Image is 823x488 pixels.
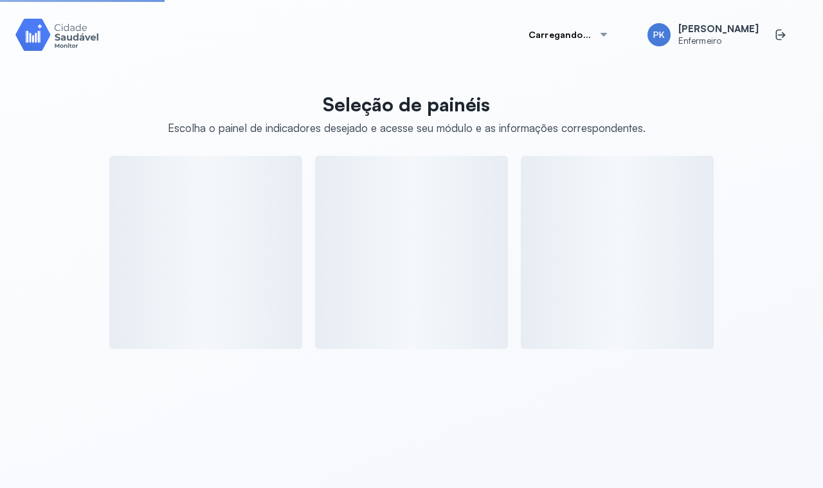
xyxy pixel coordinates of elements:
[15,16,99,53] img: Logotipo do produto Monitor
[678,23,759,35] span: [PERSON_NAME]
[513,22,624,48] button: Carregando...
[653,30,665,41] span: PK
[168,121,646,135] div: Escolha o painel de indicadores desejado e acesse seu módulo e as informações correspondentes.
[678,35,759,46] span: Enfermeiro
[168,93,646,116] p: Seleção de painéis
